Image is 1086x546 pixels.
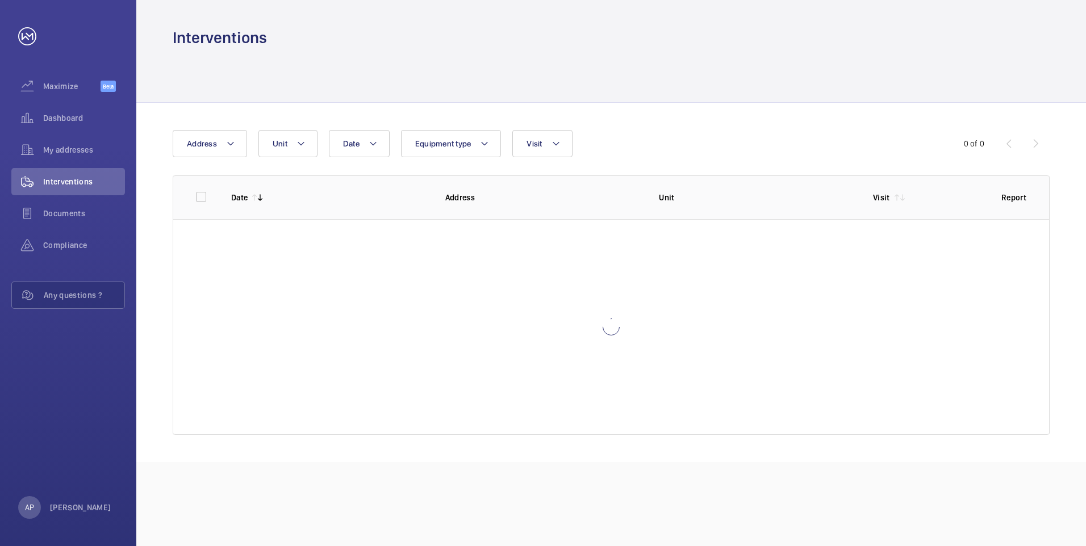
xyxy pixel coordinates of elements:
[43,112,125,124] span: Dashboard
[173,27,267,48] h1: Interventions
[43,240,125,251] span: Compliance
[50,502,111,513] p: [PERSON_NAME]
[187,139,217,148] span: Address
[329,130,390,157] button: Date
[43,176,125,187] span: Interventions
[445,192,641,203] p: Address
[527,139,542,148] span: Visit
[512,130,572,157] button: Visit
[659,192,855,203] p: Unit
[964,138,984,149] div: 0 of 0
[173,130,247,157] button: Address
[258,130,318,157] button: Unit
[343,139,360,148] span: Date
[415,139,471,148] span: Equipment type
[43,208,125,219] span: Documents
[273,139,287,148] span: Unit
[43,144,125,156] span: My addresses
[1001,192,1026,203] p: Report
[101,81,116,92] span: Beta
[43,81,101,92] span: Maximize
[25,502,34,513] p: AP
[873,192,890,203] p: Visit
[231,192,248,203] p: Date
[44,289,124,301] span: Any questions ?
[401,130,502,157] button: Equipment type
